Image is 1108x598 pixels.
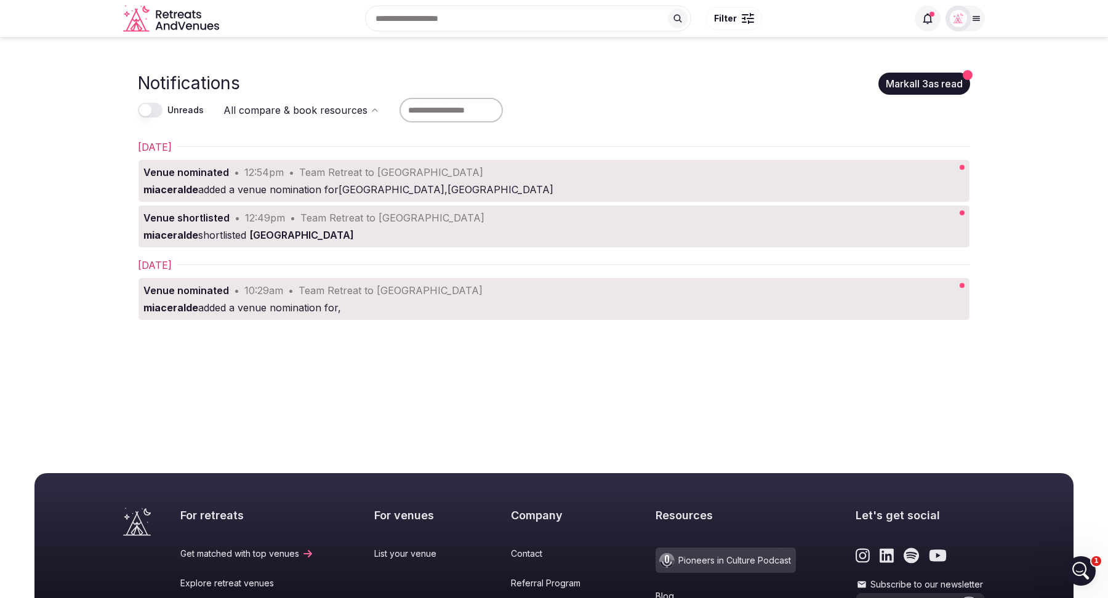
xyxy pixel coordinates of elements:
span: [GEOGRAPHIC_DATA] [249,229,354,241]
button: Markall 3as read [878,73,970,95]
div: 10:29am [244,283,283,298]
div: Venue nominated [143,283,229,298]
div: • [235,210,240,225]
a: Link to the retreats and venues Instagram page [856,548,870,564]
a: Visit the homepage [123,508,151,536]
div: Venue nominated [143,165,229,180]
div: Venue shortlisted [143,210,230,225]
div: Team Retreat to [GEOGRAPHIC_DATA] [299,283,483,298]
strong: miaceralde [143,301,198,314]
h2: Let's get social [856,508,985,523]
label: Unreads [167,104,204,116]
h2: [DATE] [138,140,172,154]
label: Subscribe to our newsletter [856,578,985,591]
span: for [GEOGRAPHIC_DATA] , [GEOGRAPHIC_DATA] [324,183,553,196]
div: • [289,165,294,180]
a: Explore retreat venues [180,577,314,589]
a: Contact [511,548,595,560]
button: Filter [706,7,762,30]
div: Team Retreat to [GEOGRAPHIC_DATA] [300,210,484,225]
a: Venue shortlisted•12:49pm•Team Retreat to [GEOGRAPHIC_DATA]miaceraldeshortlisted [GEOGRAPHIC_DATA] [138,205,889,247]
span: 1 [1091,556,1101,566]
a: Venue nominated•10:29am•Team Retreat to [GEOGRAPHIC_DATA]miaceraldeadded a venue nomination for, [138,278,889,320]
strong: miaceralde [143,229,198,241]
span: for , [324,301,341,314]
h2: Resources [656,508,796,523]
a: Pioneers in Culture Podcast [656,548,796,573]
div: • [234,165,239,180]
div: 12:54pm [244,165,284,180]
img: Matt Grant Oakes [950,10,967,27]
div: shortlisted [143,228,885,242]
h2: [DATE] [138,258,172,273]
div: Team Retreat to [GEOGRAPHIC_DATA] [299,165,483,180]
a: Venue nominated•12:54pm•Team Retreat to [GEOGRAPHIC_DATA]miaceraldeadded a venue nomination for[G... [138,160,889,202]
a: Link to the retreats and venues LinkedIn page [880,548,894,564]
a: Visit the homepage [123,5,222,33]
div: added a venue nomination [143,182,885,197]
div: added a venue nomination [143,300,885,315]
svg: Retreats and Venues company logo [123,5,222,33]
div: 12:49pm [245,210,285,225]
strong: miaceralde [143,183,198,196]
a: Referral Program [511,577,595,589]
a: List your venue [374,548,451,560]
a: Link to the retreats and venues Youtube page [929,548,947,564]
div: • [288,283,294,298]
h2: Company [511,508,595,523]
div: • [234,283,239,298]
a: Link to the retreats and venues Spotify page [904,548,919,564]
iframe: Intercom live chat [1066,556,1096,586]
div: • [290,210,295,225]
h1: Notifications [138,71,240,95]
h2: For retreats [180,508,314,523]
span: Filter [714,12,737,25]
h2: For venues [374,508,451,523]
a: Get matched with top venues [180,548,314,560]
